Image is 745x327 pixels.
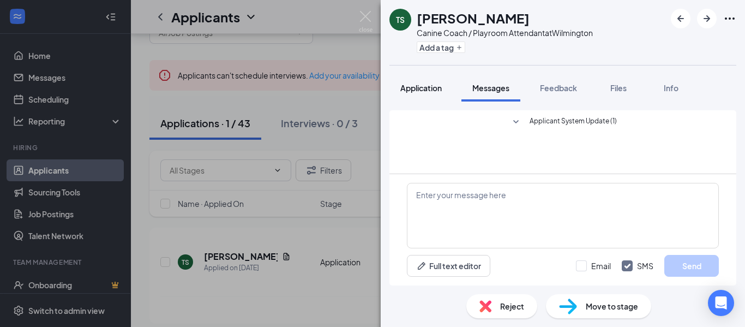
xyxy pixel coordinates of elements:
button: SmallChevronDownApplicant System Update (1) [509,116,617,129]
button: Send [664,255,719,277]
span: Application [400,83,442,93]
svg: Pen [416,260,427,271]
svg: ArrowRight [700,12,713,25]
span: Move to stage [586,300,638,312]
svg: SmallChevronDown [509,116,522,129]
div: Canine Coach / Playroom Attendant at Wilmington [417,27,593,38]
svg: ArrowLeftNew [674,12,687,25]
button: ArrowRight [697,9,717,28]
span: Applicant System Update (1) [530,116,617,129]
svg: Plus [456,44,462,51]
h1: [PERSON_NAME] [417,9,530,27]
div: Open Intercom Messenger [708,290,734,316]
button: Full text editorPen [407,255,490,277]
span: Feedback [540,83,577,93]
span: Files [610,83,627,93]
span: Info [664,83,678,93]
button: ArrowLeftNew [671,9,690,28]
span: Reject [500,300,524,312]
div: TS [396,14,405,25]
span: Messages [472,83,509,93]
button: PlusAdd a tag [417,41,465,53]
svg: Ellipses [723,12,736,25]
